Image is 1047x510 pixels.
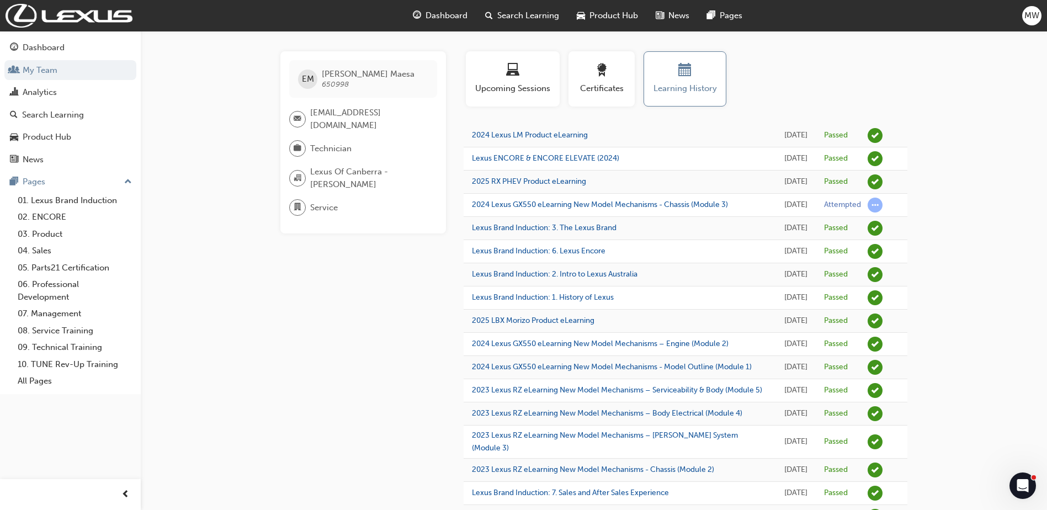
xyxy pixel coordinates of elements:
[6,4,132,28] img: Trak
[868,434,883,449] span: learningRecordVerb_PASS-icon
[13,305,136,322] a: 07. Management
[720,9,742,22] span: Pages
[784,291,807,304] div: Thu Sep 18 2025 17:18:33 GMT+1000 (Australian Eastern Standard Time)
[322,79,349,89] span: 650998
[784,129,807,142] div: Fri Sep 26 2025 11:23:41 GMT+1000 (Australian Eastern Standard Time)
[124,175,132,189] span: up-icon
[678,63,692,78] span: calendar-icon
[868,244,883,259] span: learningRecordVerb_PASS-icon
[824,385,848,396] div: Passed
[824,437,848,447] div: Passed
[824,488,848,498] div: Passed
[4,38,136,58] a: Dashboard
[784,338,807,350] div: Wed Sep 18 2024 15:41:25 GMT+1000 (Australian Eastern Standard Time)
[476,4,568,27] a: search-iconSearch Learning
[1024,9,1039,22] span: MW
[10,177,18,187] span: pages-icon
[10,43,18,53] span: guage-icon
[472,223,616,232] a: Lexus Brand Induction: 3. The Lexus Brand
[10,88,18,98] span: chart-icon
[656,9,664,23] span: news-icon
[121,488,130,502] span: prev-icon
[589,9,638,22] span: Product Hub
[426,9,467,22] span: Dashboard
[294,200,301,215] span: department-icon
[13,209,136,226] a: 02. ENCORE
[868,337,883,352] span: learningRecordVerb_PASS-icon
[868,360,883,375] span: learningRecordVerb_PASS-icon
[1009,472,1036,499] iframe: Intercom live chat
[23,131,71,144] div: Product Hub
[784,176,807,188] div: Thu Sep 18 2025 17:38:12 GMT+1000 (Australian Eastern Standard Time)
[472,385,762,395] a: 2023 Lexus RZ eLearning New Model Mechanisms – Serviceability & Body (Module 5)
[13,226,136,243] a: 03. Product
[10,155,18,165] span: news-icon
[868,174,883,189] span: learningRecordVerb_PASS-icon
[23,41,65,54] div: Dashboard
[647,4,698,27] a: news-iconNews
[707,9,715,23] span: pages-icon
[4,35,136,172] button: DashboardMy TeamAnalyticsSearch LearningProduct HubNews
[868,463,883,477] span: learningRecordVerb_PASS-icon
[568,4,647,27] a: car-iconProduct Hub
[23,176,45,188] div: Pages
[22,109,84,121] div: Search Learning
[472,246,605,256] a: Lexus Brand Induction: 6. Lexus Encore
[13,259,136,277] a: 05. Parts21 Certification
[310,201,338,214] span: Service
[472,153,619,163] a: Lexus ENCORE & ENCORE ELEVATE (2024)
[824,246,848,257] div: Passed
[4,60,136,81] a: My Team
[784,407,807,420] div: Wed Jun 05 2024 15:24:05 GMT+1000 (Australian Eastern Standard Time)
[310,166,428,190] span: Lexus Of Canberra - [PERSON_NAME]
[472,488,669,497] a: Lexus Brand Induction: 7. Sales and After Sales Experience
[13,192,136,209] a: 01. Lexus Brand Induction
[784,199,807,211] div: Thu Sep 18 2025 17:31:57 GMT+1000 (Australian Eastern Standard Time)
[322,69,414,79] span: [PERSON_NAME] Maesa
[824,223,848,233] div: Passed
[784,315,807,327] div: Thu Sep 11 2025 15:18:20 GMT+1000 (Australian Eastern Standard Time)
[868,383,883,398] span: learningRecordVerb_PASS-icon
[784,384,807,397] div: Wed Jun 05 2024 15:42:50 GMT+1000 (Australian Eastern Standard Time)
[868,221,883,236] span: learningRecordVerb_PASS-icon
[1022,6,1041,25] button: MW
[10,110,18,120] span: search-icon
[784,464,807,476] div: Tue Jun 04 2024 15:24:21 GMT+1000 (Australian Eastern Standard Time)
[506,63,519,78] span: laptop-icon
[595,63,608,78] span: award-icon
[413,9,421,23] span: guage-icon
[472,269,637,279] a: Lexus Brand Induction: 2. Intro to Lexus Australia
[784,245,807,258] div: Thu Sep 18 2025 17:24:47 GMT+1000 (Australian Eastern Standard Time)
[868,486,883,501] span: learningRecordVerb_PASS-icon
[698,4,751,27] a: pages-iconPages
[868,128,883,143] span: learningRecordVerb_PASS-icon
[294,141,301,156] span: briefcase-icon
[577,9,585,23] span: car-icon
[294,112,301,126] span: email-icon
[784,152,807,165] div: Fri Sep 26 2025 11:03:46 GMT+1000 (Australian Eastern Standard Time)
[824,465,848,475] div: Passed
[824,177,848,187] div: Passed
[13,339,136,356] a: 09. Technical Training
[310,142,352,155] span: Technician
[302,73,314,86] span: EM
[23,86,57,99] div: Analytics
[784,487,807,500] div: Tue Jun 04 2024 15:01:30 GMT+1000 (Australian Eastern Standard Time)
[4,172,136,192] button: Pages
[784,435,807,448] div: Tue Jun 04 2024 15:36:52 GMT+1000 (Australian Eastern Standard Time)
[474,82,551,95] span: Upcoming Sessions
[4,150,136,170] a: News
[824,408,848,419] div: Passed
[824,269,848,280] div: Passed
[10,132,18,142] span: car-icon
[868,290,883,305] span: learningRecordVerb_PASS-icon
[824,339,848,349] div: Passed
[13,276,136,305] a: 06. Professional Development
[472,316,594,325] a: 2025 LBX Morizo Product eLearning
[472,130,588,140] a: 2024 Lexus LM Product eLearning
[13,242,136,259] a: 04. Sales
[13,373,136,390] a: All Pages
[4,105,136,125] a: Search Learning
[472,339,729,348] a: 2024 Lexus GX550 eLearning New Model Mechanisms – Engine (Module 2)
